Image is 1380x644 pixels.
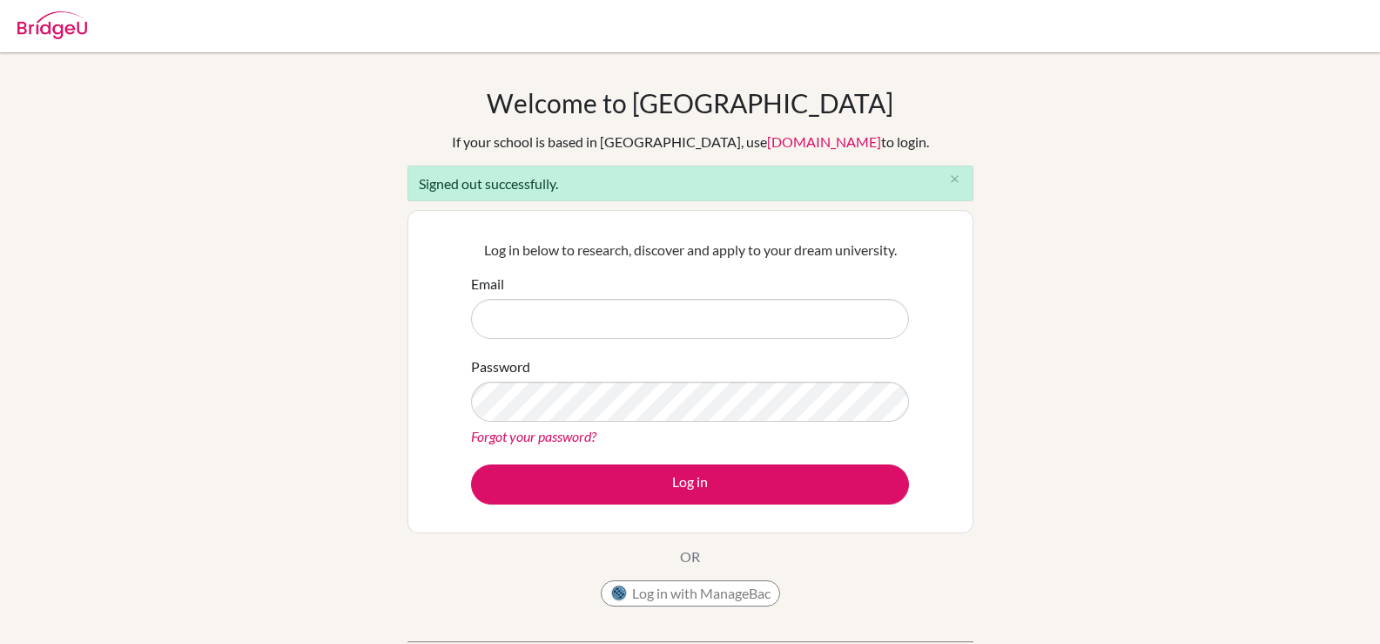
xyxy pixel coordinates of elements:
[767,133,881,150] a: [DOMAIN_NAME]
[407,166,973,201] div: Signed out successfully.
[471,464,909,505] button: Log in
[452,132,929,153] div: If your school is based in [GEOGRAPHIC_DATA], use to login.
[680,546,700,567] p: OR
[948,173,961,186] i: close
[471,240,909,261] p: Log in below to research, discover and apply to your dream university.
[601,580,780,607] button: Log in with ManageBac
[471,428,596,444] a: Forgot your password?
[471,274,504,295] label: Email
[17,11,87,39] img: Bridge-U
[471,356,530,377] label: Password
[938,166,973,193] button: Close
[487,87,893,119] h1: Welcome to [GEOGRAPHIC_DATA]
